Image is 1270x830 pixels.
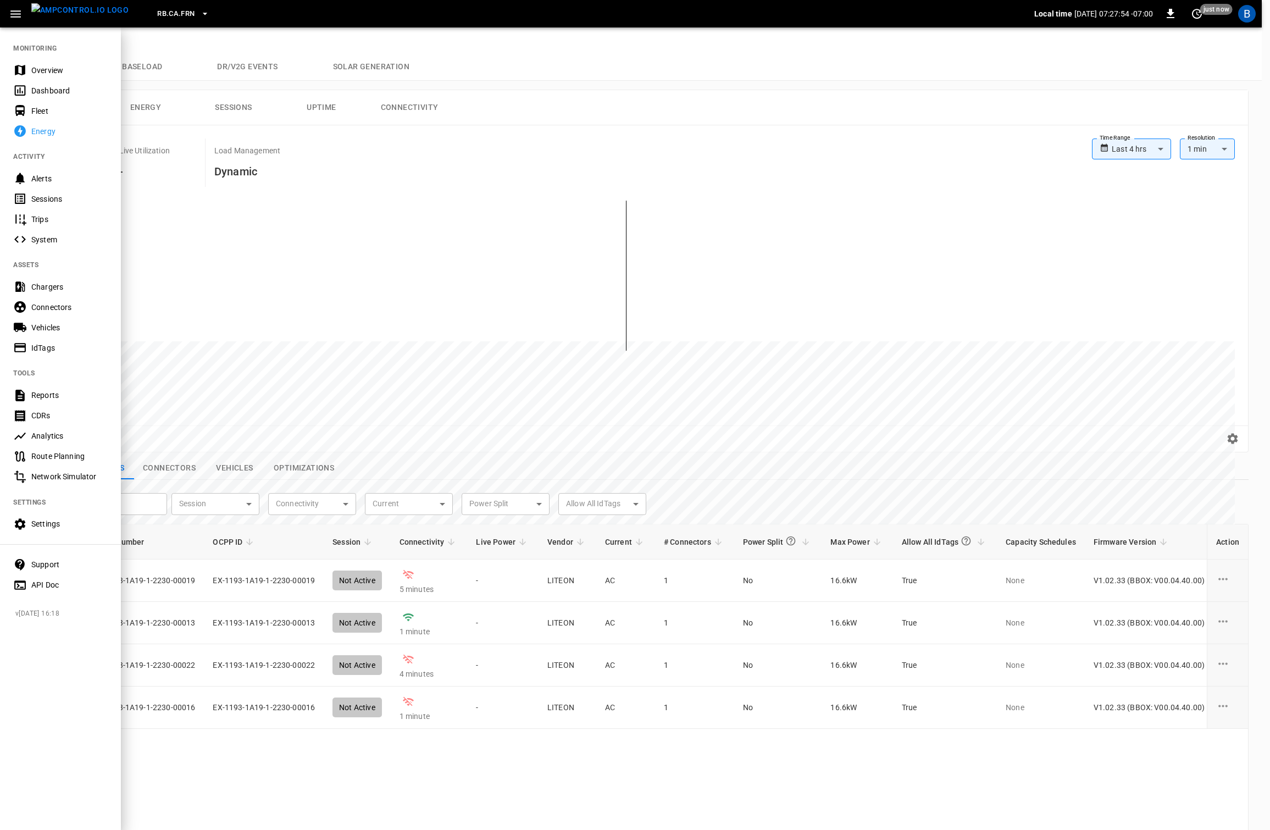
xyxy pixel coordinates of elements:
[31,281,108,292] div: Chargers
[31,214,108,225] div: Trips
[157,8,195,20] span: RB.CA.FRN
[31,518,108,529] div: Settings
[31,302,108,313] div: Connectors
[31,234,108,245] div: System
[31,126,108,137] div: Energy
[1188,5,1206,23] button: set refresh interval
[15,608,112,619] span: v [DATE] 16:18
[31,3,129,17] img: ampcontrol.io logo
[1238,5,1256,23] div: profile-icon
[31,106,108,117] div: Fleet
[31,559,108,570] div: Support
[31,322,108,333] div: Vehicles
[1200,4,1233,15] span: just now
[31,451,108,462] div: Route Planning
[31,390,108,401] div: Reports
[31,65,108,76] div: Overview
[31,342,108,353] div: IdTags
[31,430,108,441] div: Analytics
[1034,8,1072,19] p: Local time
[31,579,108,590] div: API Doc
[31,173,108,184] div: Alerts
[31,85,108,96] div: Dashboard
[31,471,108,482] div: Network Simulator
[1074,8,1153,19] p: [DATE] 07:27:54 -07:00
[31,193,108,204] div: Sessions
[31,410,108,421] div: CDRs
